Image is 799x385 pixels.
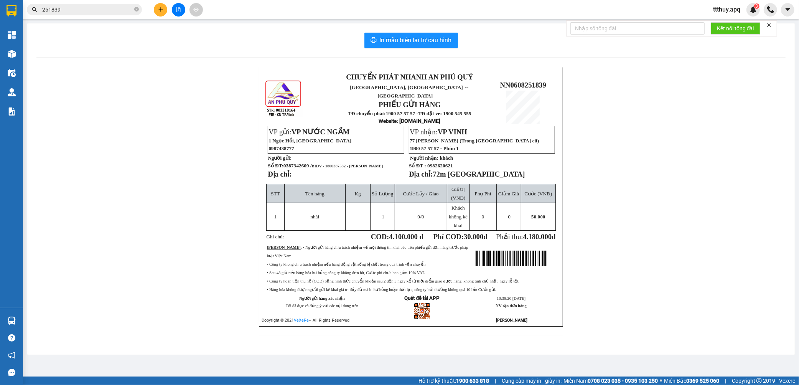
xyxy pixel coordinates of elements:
[348,111,385,116] strong: TĐ chuyển phát:
[8,317,16,325] img: warehouse-icon
[292,128,350,136] span: VP NƯỚC NGẦM
[268,170,292,178] strong: Địa chỉ:
[707,5,746,14] span: ttthuy.apq
[427,163,453,169] span: 0982620621
[756,378,762,383] span: copyright
[372,191,393,197] span: Số Lượng
[8,31,16,39] img: dashboard-icon
[134,7,139,12] span: close-circle
[686,378,719,384] strong: 0369 525 060
[283,163,383,169] span: 0387342609 /
[409,163,426,169] strong: Số ĐT :
[563,377,658,385] span: Miền Nam
[346,73,473,81] strong: CHUYỂN PHÁT NHANH AN PHÚ QUÝ
[269,145,294,151] span: 0987438777
[438,128,467,136] span: VP VINH
[8,88,16,96] img: warehouse-icon
[371,233,423,241] strong: COD:
[310,214,319,220] span: nhái
[389,233,423,241] span: 4.100.000 đ
[409,170,433,178] strong: Địa chỉ:
[286,304,359,308] span: Tôi đã đọc và đồng ý với các nội dung trên
[725,377,726,385] span: |
[449,205,468,228] span: Khách không kê khai
[172,3,185,17] button: file-add
[8,352,15,359] span: notification
[410,155,438,161] strong: Người nhận:
[364,33,458,48] button: printerIn mẫu biên lai tự cấu hình
[495,377,496,385] span: |
[350,84,469,99] span: [GEOGRAPHIC_DATA], [GEOGRAPHIC_DATA] ↔ [GEOGRAPHIC_DATA]
[189,3,203,17] button: aim
[456,378,489,384] strong: 1900 633 818
[267,271,425,275] span: • Sau 48 giờ nếu hàng hóa hư hỏng công ty không đền bù, Cước phí chưa bao gồm 10% VAT.
[660,379,662,382] span: ⚪️
[496,318,527,323] strong: [PERSON_NAME]
[403,191,438,197] span: Cước Lấy / Giao
[269,138,351,144] span: 1 Ngọc Hồi, [GEOGRAPHIC_DATA]
[32,7,37,12] span: search
[404,295,440,301] strong: Quét để tải APP
[498,191,519,197] span: Giảm Giá
[497,296,526,301] span: 10:39:20 [DATE]
[8,107,16,116] img: solution-icon
[267,279,519,283] span: • Công ty hoàn tiền thu hộ (COD) bằng hình thức chuyển khoản sau 2 đến 3 ngày kể từ thời điểm gia...
[502,377,562,385] span: Cung cấp máy in - giấy in:
[524,191,552,197] span: Cước (VNĐ)
[274,214,277,220] span: 1
[531,214,545,220] span: 50.000
[474,191,491,197] span: Phụ Phí
[266,234,284,240] span: Ghi chú:
[268,155,292,161] strong: Người gửi:
[570,22,705,35] input: Nhập số tổng đài
[496,233,556,241] span: Phải thu:
[305,191,325,197] span: Tên hàng
[418,111,471,116] strong: TĐ đặt vé: 1900 545 555
[299,296,345,301] strong: Người gửi hàng xác nhận
[766,22,772,28] span: close
[781,3,794,17] button: caret-down
[379,118,397,124] span: Website
[8,369,15,376] span: message
[382,214,384,220] span: 1
[267,245,468,258] span: : • Người gửi hàng chịu trách nhiệm về mọi thông tin khai báo trên phiếu gửi đơn hàng trước pháp ...
[154,3,167,17] button: plus
[711,22,760,35] button: Kết nối tổng đài
[717,24,754,33] span: Kết nối tổng đài
[267,288,496,292] span: • Hàng hóa không được người gửi kê khai giá trị đầy đủ mà bị hư hỏng hoặc thất lạc, công ty bồi t...
[418,214,424,220] span: /0
[451,186,466,201] span: Giá trị (VNĐ)
[312,164,383,168] span: BIDV - 1600387532 - [PERSON_NAME]
[588,378,658,384] strong: 0708 023 035 - 0935 103 250
[784,6,791,13] span: caret-down
[496,304,527,308] strong: NV tạo đơn hàng
[767,6,774,13] img: phone-icon
[523,233,552,241] span: 4.180.000
[7,5,16,17] img: logo-vxr
[754,3,759,9] sup: 3
[379,101,441,109] strong: PHIẾU GỬI HÀNG
[410,128,467,136] span: VP nhận:
[42,5,133,14] input: Tìm tên, số ĐT hoặc mã đơn
[380,35,452,45] span: In mẫu biên lai tự cấu hình
[379,118,441,124] strong: : [DOMAIN_NAME]
[269,128,349,136] span: VP gửi:
[464,233,483,241] span: 30.000
[750,6,757,13] img: icon-new-feature
[8,50,16,58] img: warehouse-icon
[410,138,539,144] span: 77 [PERSON_NAME] (Trong [GEOGRAPHIC_DATA] cũ)
[418,214,420,220] span: 0
[418,377,489,385] span: Hỗ trợ kỹ thuật:
[193,7,199,12] span: aim
[755,3,758,9] span: 3
[371,37,377,44] span: printer
[158,7,163,12] span: plus
[8,69,16,77] img: warehouse-icon
[664,377,719,385] span: Miền Bắc
[433,233,488,241] strong: Phí COD: đ
[500,81,546,89] span: NN0608251839
[134,6,139,13] span: close-circle
[354,191,361,197] span: Kg
[8,334,15,342] span: question-circle
[262,318,349,323] span: Copyright © 2021 – All Rights Reserved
